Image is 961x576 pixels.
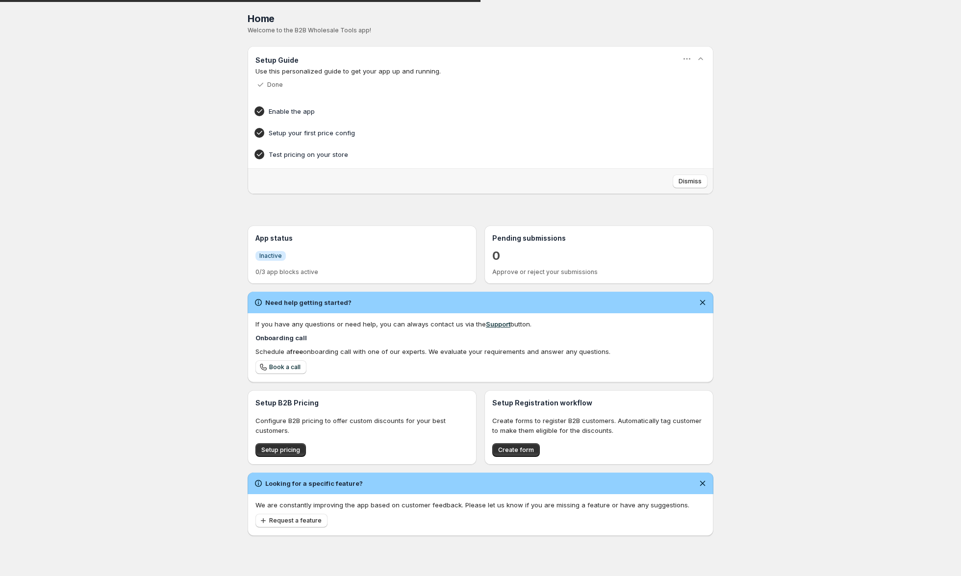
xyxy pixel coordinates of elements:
[696,296,709,309] button: Dismiss notification
[673,175,708,188] button: Dismiss
[255,500,706,510] p: We are constantly improving the app based on customer feedback. Please let us know if you are mis...
[492,248,500,264] a: 0
[269,106,662,116] h4: Enable the app
[269,128,662,138] h4: Setup your first price config
[696,476,709,490] button: Dismiss notification
[486,320,510,328] a: Support
[265,478,363,488] h2: Looking for a specific feature?
[255,416,469,435] p: Configure B2B pricing to offer custom discounts for your best customers.
[290,348,303,355] b: free
[255,268,469,276] p: 0/3 app blocks active
[255,55,299,65] h3: Setup Guide
[248,26,713,34] p: Welcome to the B2B Wholesale Tools app!
[255,319,706,329] div: If you have any questions or need help, you can always contact us via the button.
[269,150,662,159] h4: Test pricing on your store
[679,177,702,185] span: Dismiss
[255,347,706,356] div: Schedule a onboarding call with one of our experts. We evaluate your requirements and answer any ...
[492,416,706,435] p: Create forms to register B2B customers. Automatically tag customer to make them eligible for the ...
[492,443,540,457] button: Create form
[269,517,322,525] span: Request a feature
[255,398,469,408] h3: Setup B2B Pricing
[255,514,328,527] button: Request a feature
[267,81,283,89] p: Done
[498,446,534,454] span: Create form
[261,446,300,454] span: Setup pricing
[492,268,706,276] p: Approve or reject your submissions
[248,13,275,25] span: Home
[265,298,352,307] h2: Need help getting started?
[255,360,306,374] a: Book a call
[492,398,706,408] h3: Setup Registration workflow
[255,250,286,261] a: InfoInactive
[259,252,282,260] span: Inactive
[269,363,301,371] span: Book a call
[255,233,469,243] h3: App status
[492,233,706,243] h3: Pending submissions
[255,66,706,76] p: Use this personalized guide to get your app up and running.
[255,333,706,343] h4: Onboarding call
[255,443,306,457] button: Setup pricing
